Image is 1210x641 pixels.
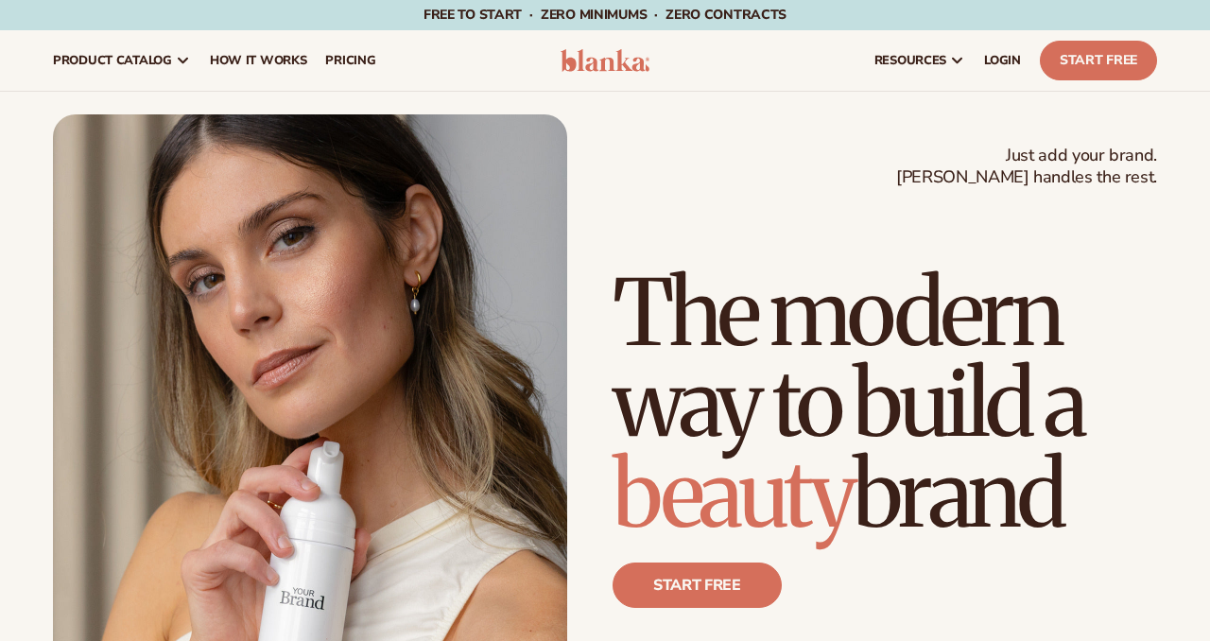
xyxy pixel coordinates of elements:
span: Free to start · ZERO minimums · ZERO contracts [423,6,786,24]
a: How It Works [200,30,317,91]
span: product catalog [53,53,172,68]
a: resources [865,30,975,91]
h1: The modern way to build a brand [613,268,1157,540]
a: Start Free [1040,41,1157,80]
img: logo [561,49,649,72]
span: beauty [613,438,853,551]
span: LOGIN [984,53,1021,68]
a: LOGIN [975,30,1030,91]
span: Just add your brand. [PERSON_NAME] handles the rest. [896,145,1157,189]
a: pricing [316,30,385,91]
span: How It Works [210,53,307,68]
a: product catalog [43,30,200,91]
span: pricing [325,53,375,68]
span: resources [874,53,946,68]
a: Start free [613,563,782,608]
